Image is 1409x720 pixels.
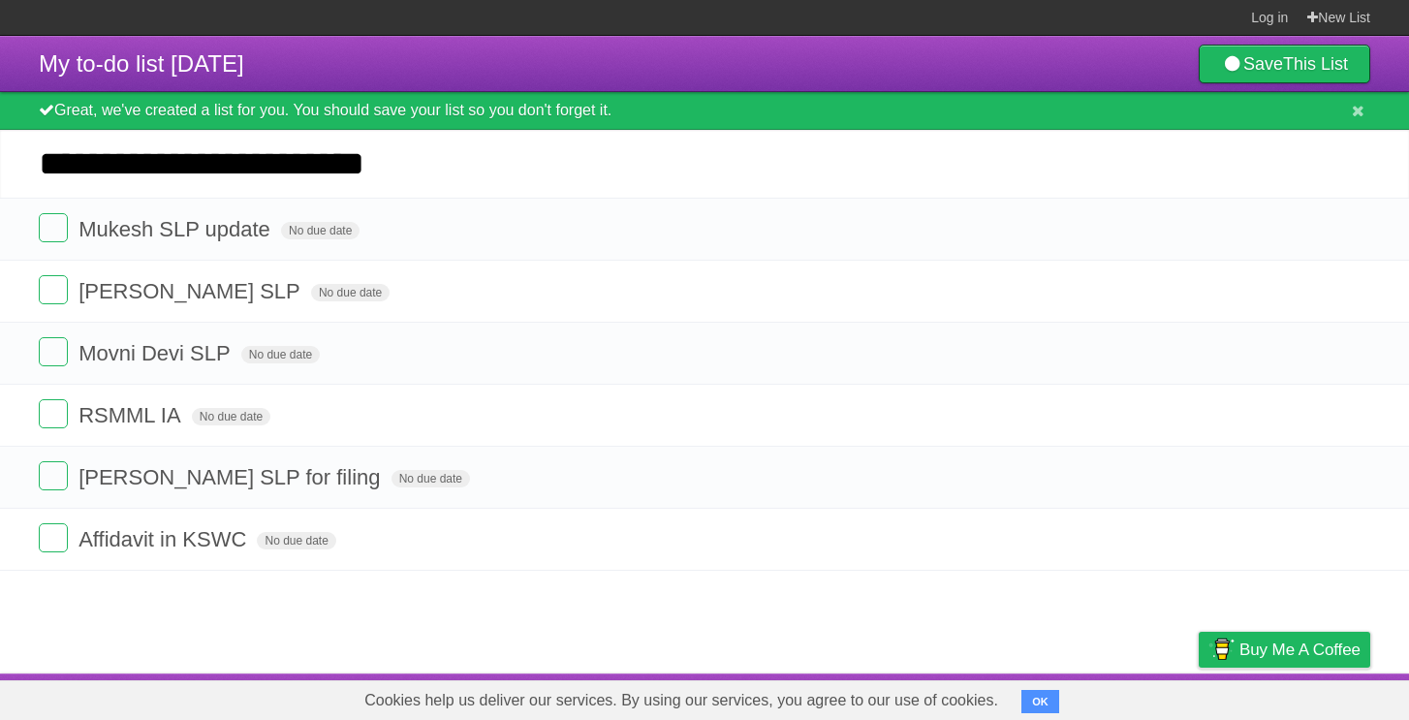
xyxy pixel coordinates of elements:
a: Terms [1108,678,1150,715]
span: [PERSON_NAME] SLP for filing [78,465,385,489]
span: Movni Devi SLP [78,341,235,365]
label: Done [39,213,68,242]
a: Suggest a feature [1248,678,1370,715]
label: Done [39,275,68,304]
span: Buy me a coffee [1239,633,1361,667]
a: About [941,678,982,715]
span: Affidavit in KSWC [78,527,251,551]
label: Done [39,523,68,552]
a: SaveThis List [1199,45,1370,83]
a: Developers [1005,678,1083,715]
button: OK [1021,690,1059,713]
label: Done [39,399,68,428]
b: This List [1283,54,1348,74]
span: Cookies help us deliver our services. By using our services, you agree to our use of cookies. [345,681,1018,720]
a: Buy me a coffee [1199,632,1370,668]
span: Mukesh SLP update [78,217,275,241]
a: Privacy [1174,678,1224,715]
span: No due date [192,408,270,425]
span: No due date [391,470,470,487]
span: No due date [241,346,320,363]
span: No due date [257,532,335,549]
span: RSMML IA [78,403,186,427]
span: [PERSON_NAME] SLP [78,279,305,303]
span: No due date [281,222,360,239]
img: Buy me a coffee [1208,633,1235,666]
span: No due date [311,284,390,301]
span: My to-do list [DATE] [39,50,244,77]
label: Done [39,337,68,366]
label: Done [39,461,68,490]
